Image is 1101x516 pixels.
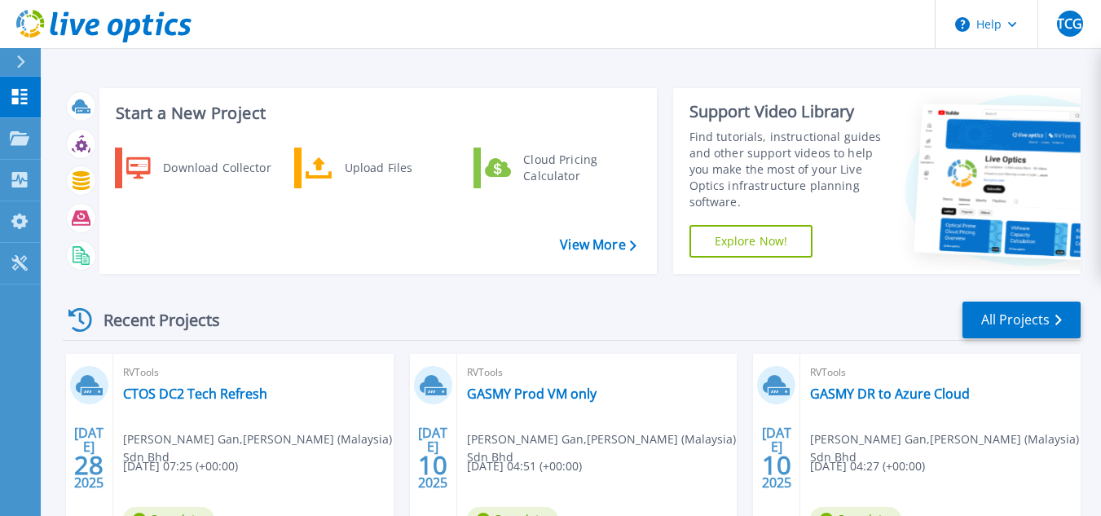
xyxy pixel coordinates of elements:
span: [PERSON_NAME] Gan , [PERSON_NAME] (Malaysia) Sdn Bhd [123,430,394,466]
div: [DATE] 2025 [73,428,104,487]
div: Recent Projects [63,300,242,340]
a: View More [560,237,636,253]
span: RVTools [810,364,1071,381]
a: Upload Files [294,148,461,188]
a: GASMY DR to Azure Cloud [810,386,970,402]
a: All Projects [962,302,1081,338]
div: Cloud Pricing Calculator [515,152,636,184]
a: Explore Now! [689,225,813,258]
span: RVTools [123,364,384,381]
a: GASMY Prod VM only [467,386,597,402]
a: Download Collector [115,148,282,188]
div: Find tutorials, instructional guides and other support videos to help you make the most of your L... [689,129,892,210]
div: [DATE] 2025 [417,428,448,487]
span: 28 [74,458,103,472]
div: Upload Files [337,152,457,184]
span: RVTools [467,364,728,381]
span: [DATE] 07:25 (+00:00) [123,457,238,475]
span: [PERSON_NAME] Gan , [PERSON_NAME] (Malaysia) Sdn Bhd [810,430,1081,466]
div: Support Video Library [689,101,892,122]
span: 10 [418,458,447,472]
div: [DATE] 2025 [761,428,792,487]
span: TCG [1057,17,1082,30]
a: CTOS DC2 Tech Refresh [123,386,267,402]
span: [DATE] 04:51 (+00:00) [467,457,582,475]
a: Cloud Pricing Calculator [473,148,641,188]
span: 10 [762,458,791,472]
h3: Start a New Project [116,104,636,122]
span: [DATE] 04:27 (+00:00) [810,457,925,475]
span: [PERSON_NAME] Gan , [PERSON_NAME] (Malaysia) Sdn Bhd [467,430,738,466]
div: Download Collector [155,152,278,184]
